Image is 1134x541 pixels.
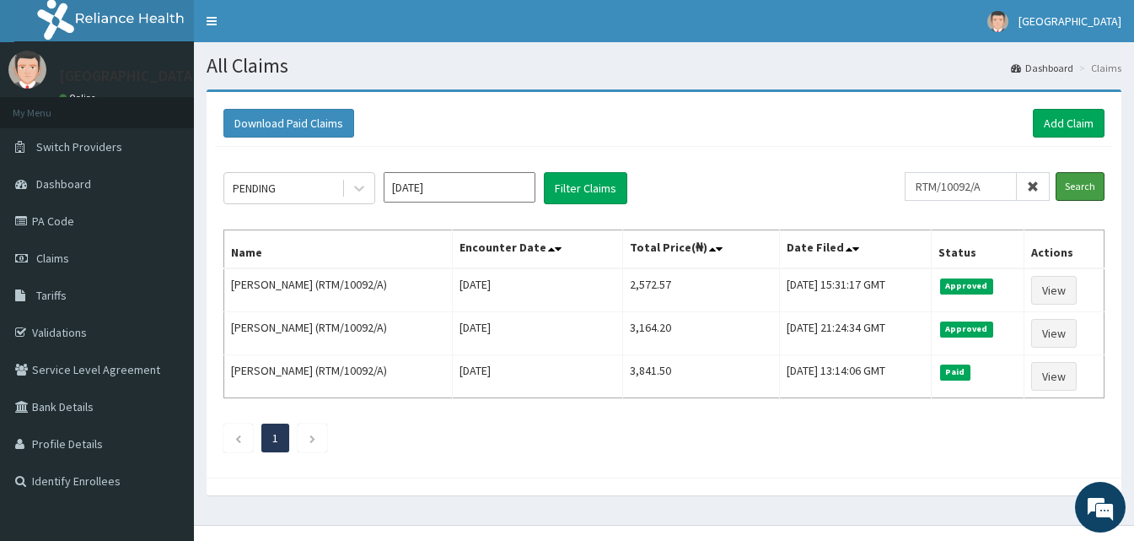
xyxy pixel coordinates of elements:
input: Search [1056,172,1104,201]
div: Chat with us now [88,95,283,116]
span: Dashboard [36,176,91,192]
h1: All Claims [207,55,1121,77]
span: We're online! [98,163,233,333]
span: [GEOGRAPHIC_DATA] [1018,14,1121,29]
td: [PERSON_NAME] (RTM/10092/A) [224,355,453,398]
span: Tariffs [36,288,67,303]
a: Add Claim [1033,109,1104,138]
td: [DATE] [453,312,622,355]
div: PENDING [233,180,276,197]
td: 3,841.50 [622,355,780,398]
span: Approved [940,322,993,337]
td: [DATE] [453,355,622,398]
td: 2,572.57 [622,268,780,312]
img: User Image [8,51,46,89]
div: Minimize live chat window [277,8,317,49]
a: Page 1 is your current page [272,430,278,446]
th: Status [932,230,1024,269]
th: Actions [1024,230,1104,269]
td: [PERSON_NAME] (RTM/10092/A) [224,312,453,355]
a: View [1031,319,1077,348]
td: [PERSON_NAME] (RTM/10092/A) [224,268,453,312]
th: Date Filed [780,230,932,269]
a: Online [59,92,99,104]
li: Claims [1075,61,1121,75]
a: View [1031,276,1077,305]
th: Name [224,230,453,269]
img: d_794563401_company_1708531726252_794563401 [31,84,68,127]
td: [DATE] 21:24:34 GMT [780,312,932,355]
input: Search by HMO ID [905,172,1017,201]
span: Claims [36,251,69,266]
a: Previous page [234,430,242,446]
p: [GEOGRAPHIC_DATA] [59,68,198,84]
input: Select Month and Year [384,172,535,203]
td: 3,164.20 [622,312,780,355]
img: User Image [987,11,1008,32]
td: [DATE] 13:14:06 GMT [780,355,932,398]
th: Total Price(₦) [622,230,780,269]
button: Download Paid Claims [223,109,354,138]
span: Approved [940,279,993,294]
a: Dashboard [1011,61,1073,75]
textarea: Type your message and hit 'Enter' [8,361,321,420]
span: Switch Providers [36,139,122,154]
a: View [1031,362,1077,391]
button: Filter Claims [544,172,627,204]
td: [DATE] [453,268,622,312]
span: Paid [940,365,970,380]
th: Encounter Date [453,230,622,269]
a: Next page [309,430,316,446]
td: [DATE] 15:31:17 GMT [780,268,932,312]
